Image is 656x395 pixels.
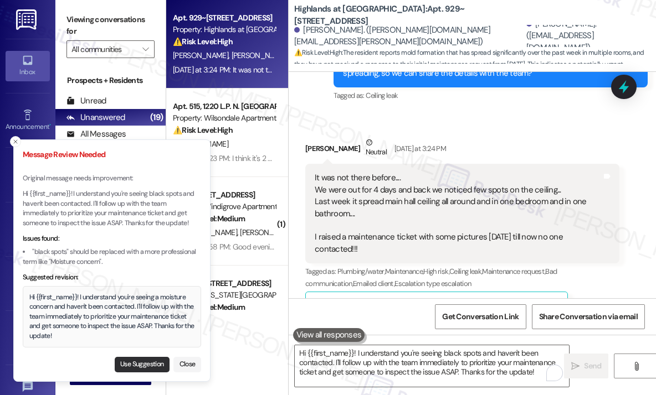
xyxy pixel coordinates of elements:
[23,174,201,184] p: Original message needs improvement:
[6,214,50,244] a: Insights •
[173,24,275,35] div: Property: Highlands at [GEOGRAPHIC_DATA] Apartments
[23,149,201,160] h3: Message Review Needed
[571,362,580,371] i: 
[305,263,619,292] div: Tagged as:
[294,47,656,82] span: : The resident reports mold formation that has spread significantly over the past week in multipl...
[435,304,526,329] button: Get Conversation Link
[366,91,398,100] span: Ceiling leak
[295,345,569,387] textarea: To enrich screen reader interactions, please activate Accessibility in Grammarly extension settings
[315,172,602,255] div: It was not there before.... We were out for 4 days and back we noticed few spots on the ceiling.....
[294,48,342,57] strong: ⚠️ Risk Level: High
[66,95,106,107] div: Unread
[29,293,195,341] div: Hi {{first_name}}! I understand you're seeing a moisture concern and haven't been contacted. I'll...
[232,50,287,60] span: [PERSON_NAME]
[66,11,155,40] label: Viewing conversations for
[6,51,50,81] a: Inbox
[23,273,201,283] div: Suggested revision:
[173,153,357,163] div: [DATE] at 3:23 PM: I think it's 2 of them 376142 and 376414
[173,112,275,124] div: Property: Wilsondale Apartments
[115,357,170,372] button: Use Suggestion
[71,40,137,58] input: All communities
[173,125,233,135] strong: ⚠️ Risk Level: High
[66,128,126,140] div: All Messages
[173,357,201,372] button: Close
[442,311,519,323] span: Get Conversation Link
[23,234,201,244] div: Issues found:
[363,137,389,160] div: Neutral
[173,101,275,112] div: Apt. 515, 1220 L.P. N. [GEOGRAPHIC_DATA]
[305,137,619,164] div: [PERSON_NAME]
[423,267,449,276] span: High risk ,
[6,268,50,298] a: Buildings
[532,304,645,329] button: Share Conversation via email
[173,50,232,60] span: [PERSON_NAME]
[294,24,524,48] div: [PERSON_NAME]. ([PERSON_NAME][DOMAIN_NAME][EMAIL_ADDRESS][PERSON_NAME][DOMAIN_NAME])
[142,45,148,54] i: 
[55,75,166,86] div: Prospects + Residents
[173,278,275,289] div: Apt. 610~[STREET_ADDRESS]
[584,360,601,372] span: Send
[392,143,446,154] div: [DATE] at 3:24 PM
[10,136,21,147] button: Close toast
[353,279,394,288] span: Emailed client ,
[539,311,638,323] span: Share Conversation via email
[526,18,648,54] div: [PERSON_NAME]. ([EMAIL_ADDRESS][DOMAIN_NAME])
[240,227,366,237] span: [PERSON_NAME][GEOGRAPHIC_DATA]
[482,267,545,276] span: Maintenance request ,
[173,201,275,212] div: Property: Windigrove Apartments
[66,112,125,123] div: Unanswered
[49,121,51,129] span: •
[337,267,385,276] span: Plumbing/water ,
[294,3,516,27] b: Highlands at [GEOGRAPHIC_DATA]: Apt. 929~[STREET_ADDRESS]
[173,139,228,149] span: [PERSON_NAME]
[334,87,648,103] div: Tagged as:
[6,160,50,190] a: Site Visit •
[632,362,640,371] i: 
[173,289,275,301] div: Property: [US_STATE][GEOGRAPHIC_DATA] Apartments
[385,267,423,276] span: Maintenance ,
[173,37,233,46] strong: ⚠️ Risk Level: High
[305,267,557,288] span: Bad communication ,
[16,9,39,30] img: ResiDesk Logo
[173,189,275,201] div: Apt. [STREET_ADDRESS]
[173,12,275,24] div: Apt. 929~[STREET_ADDRESS]
[6,323,50,353] a: Leads
[23,247,201,267] li: "black spots" should be replaced with a more professional term like "Moisture concern".
[147,109,166,126] div: (19)
[394,279,471,288] span: Escalation type escalation
[449,267,483,276] span: Ceiling leak ,
[564,354,608,378] button: Send
[23,189,201,228] p: Hi {{first_name}}! I understand you're seeing black spots and haven't been contacted. I'll follow...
